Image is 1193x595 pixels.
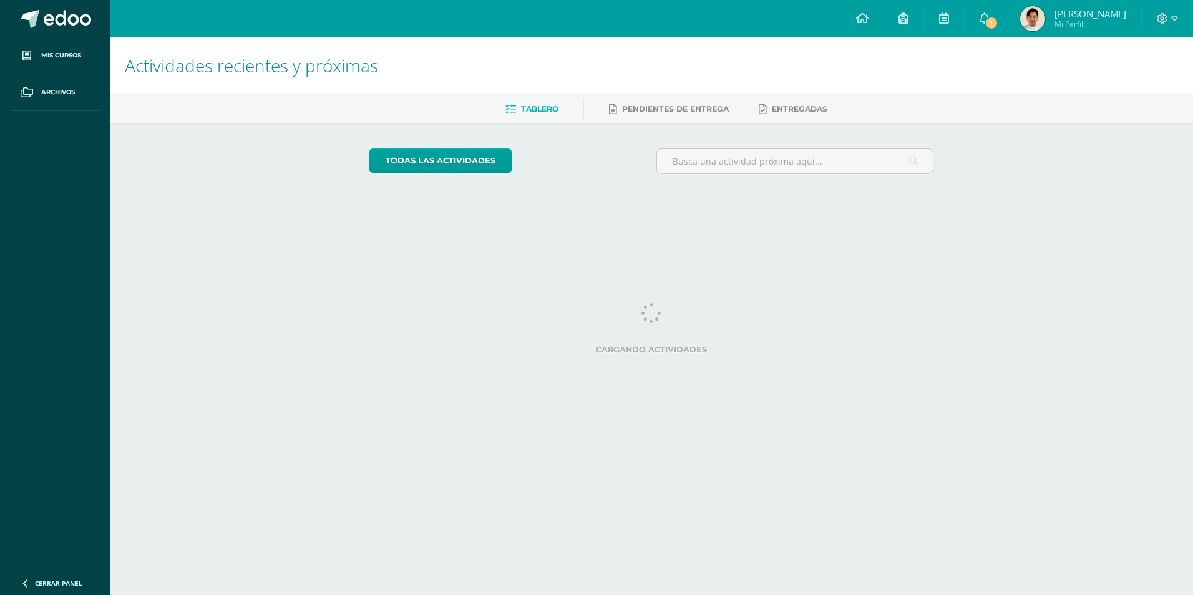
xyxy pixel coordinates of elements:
[759,99,827,119] a: Entregadas
[369,148,512,173] a: todas las Actividades
[505,99,558,119] a: Tablero
[609,99,729,119] a: Pendientes de entrega
[125,54,378,77] span: Actividades recientes y próximas
[10,37,100,74] a: Mis cursos
[369,345,934,354] label: Cargando actividades
[1054,7,1126,20] span: [PERSON_NAME]
[657,149,933,173] input: Busca una actividad próxima aquí...
[10,74,100,111] a: Archivos
[622,104,729,114] span: Pendientes de entrega
[1020,6,1045,31] img: 3ef5ddf9f422fdfcafeb43ddfbc22940.png
[521,104,558,114] span: Tablero
[1054,19,1126,29] span: Mi Perfil
[41,51,81,60] span: Mis cursos
[772,104,827,114] span: Entregadas
[41,87,75,97] span: Archivos
[35,579,82,588] span: Cerrar panel
[985,16,998,30] span: 1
